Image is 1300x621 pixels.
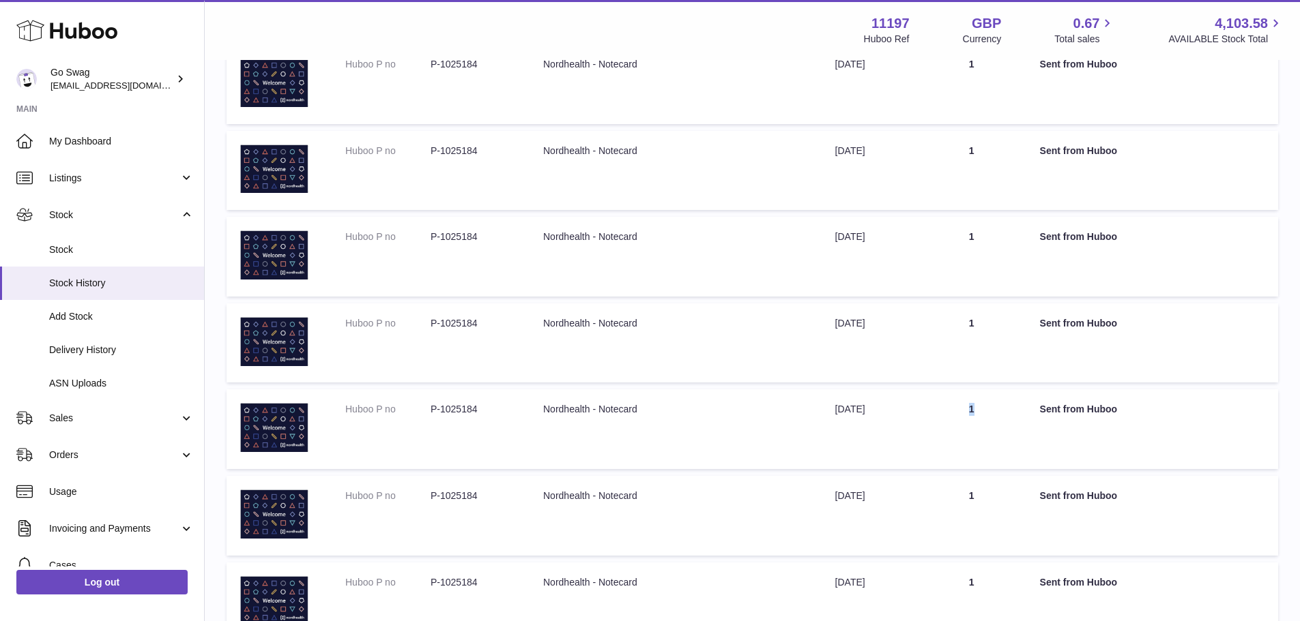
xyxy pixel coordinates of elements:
[431,489,516,502] dd: P-1025184
[50,80,201,91] span: [EMAIL_ADDRESS][DOMAIN_NAME]
[49,559,194,572] span: Cases
[864,33,910,46] div: Huboo Ref
[822,303,917,383] td: [DATE]
[431,576,516,589] dd: P-1025184
[431,58,516,71] dd: P-1025184
[917,131,1026,211] td: 1
[50,66,173,92] div: Go Swag
[345,145,431,157] dt: Huboo P no
[49,310,194,323] span: Add Stock
[530,389,822,469] td: Nordhealth - Notecard
[1040,490,1118,501] strong: Sent from Huboo
[1168,14,1284,46] a: 4,103.58 AVAILABLE Stock Total
[49,277,194,290] span: Stock History
[963,33,1002,46] div: Currency
[1040,318,1118,329] strong: Sent from Huboo
[1040,59,1118,70] strong: Sent from Huboo
[49,135,194,148] span: My Dashboard
[431,403,516,416] dd: P-1025184
[240,317,308,366] img: 111971734427837.png
[917,476,1026,556] td: 1
[345,576,431,589] dt: Huboo P no
[49,485,194,498] span: Usage
[49,412,179,425] span: Sales
[49,209,179,222] span: Stock
[972,14,1001,33] strong: GBP
[530,131,822,211] td: Nordhealth - Notecard
[530,303,822,383] td: Nordhealth - Notecard
[917,303,1026,383] td: 1
[345,230,431,243] dt: Huboo P no
[822,217,917,297] td: [DATE]
[1040,577,1118,588] strong: Sent from Huboo
[1073,14,1100,33] span: 0.67
[240,489,308,539] img: 111971734427837.png
[49,172,179,185] span: Listings
[431,317,516,330] dd: P-1025184
[240,145,308,194] img: 111971734427837.png
[1040,404,1118,414] strong: Sent from Huboo
[49,243,194,256] span: Stock
[240,58,308,107] img: 111971734427837.png
[530,217,822,297] td: Nordhealth - Notecard
[345,489,431,502] dt: Huboo P no
[1054,33,1115,46] span: Total sales
[871,14,910,33] strong: 11197
[917,44,1026,124] td: 1
[1168,33,1284,46] span: AVAILABLE Stock Total
[16,570,188,594] a: Log out
[530,44,822,124] td: Nordhealth - Notecard
[917,389,1026,469] td: 1
[49,344,194,357] span: Delivery History
[49,522,179,535] span: Invoicing and Payments
[345,403,431,416] dt: Huboo P no
[1040,145,1118,156] strong: Sent from Huboo
[530,476,822,556] td: Nordhealth - Notecard
[49,377,194,390] span: ASN Uploads
[345,58,431,71] dt: Huboo P no
[345,317,431,330] dt: Huboo P no
[1215,14,1268,33] span: 4,103.58
[822,131,917,211] td: [DATE]
[1054,14,1115,46] a: 0.67 Total sales
[49,449,179,461] span: Orders
[240,403,308,452] img: 111971734427837.png
[240,230,308,279] img: 111971734427837.png
[822,389,917,469] td: [DATE]
[917,217,1026,297] td: 1
[431,145,516,157] dd: P-1025184
[822,476,917,556] td: [DATE]
[431,230,516,243] dd: P-1025184
[822,44,917,124] td: [DATE]
[16,69,37,89] img: internalAdmin-11197@internal.huboo.com
[1040,231,1118,242] strong: Sent from Huboo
